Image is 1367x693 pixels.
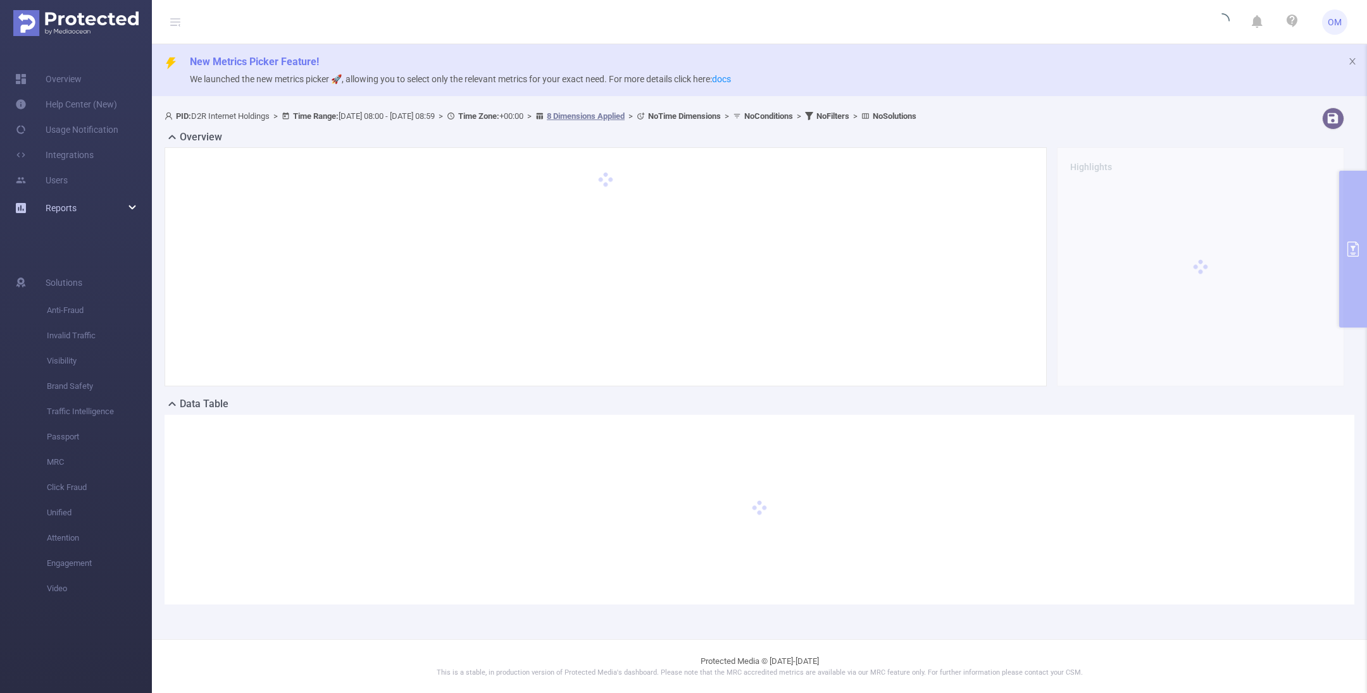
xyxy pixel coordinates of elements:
[46,270,82,295] span: Solutions
[165,112,176,120] i: icon: user
[180,396,228,412] h2: Data Table
[15,142,94,168] a: Integrations
[15,66,82,92] a: Overview
[152,639,1367,693] footer: Protected Media © [DATE]-[DATE]
[712,74,731,84] a: docs
[47,500,152,525] span: Unified
[15,168,68,193] a: Users
[547,111,625,121] u: 8 Dimensions Applied
[270,111,282,121] span: >
[176,111,191,121] b: PID:
[13,10,139,36] img: Protected Media
[165,57,177,70] i: icon: thunderbolt
[47,576,152,601] span: Video
[1214,13,1230,31] i: icon: loading
[190,74,731,84] span: We launched the new metrics picker 🚀, allowing you to select only the relevant metrics for your e...
[190,56,319,68] span: New Metrics Picker Feature!
[458,111,499,121] b: Time Zone:
[793,111,805,121] span: >
[435,111,447,121] span: >
[47,323,152,348] span: Invalid Traffic
[625,111,637,121] span: >
[744,111,793,121] b: No Conditions
[47,424,152,450] span: Passport
[165,111,916,121] span: D2R Internet Holdings [DATE] 08:00 - [DATE] 08:59 +00:00
[47,551,152,576] span: Engagement
[849,111,861,121] span: >
[47,525,152,551] span: Attention
[721,111,733,121] span: >
[47,475,152,500] span: Click Fraud
[47,348,152,374] span: Visibility
[873,111,916,121] b: No Solutions
[648,111,721,121] b: No Time Dimensions
[46,203,77,213] span: Reports
[47,374,152,399] span: Brand Safety
[523,111,535,121] span: >
[15,92,117,117] a: Help Center (New)
[15,117,118,142] a: Usage Notification
[180,130,222,145] h2: Overview
[47,298,152,323] span: Anti-Fraud
[47,450,152,475] span: MRC
[46,195,77,221] a: Reports
[1328,9,1342,35] span: OM
[184,668,1335,678] p: This is a stable, in production version of Protected Media's dashboard. Please note that the MRC ...
[1348,57,1357,66] i: icon: close
[293,111,339,121] b: Time Range:
[1348,54,1357,68] button: icon: close
[816,111,849,121] b: No Filters
[47,399,152,424] span: Traffic Intelligence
